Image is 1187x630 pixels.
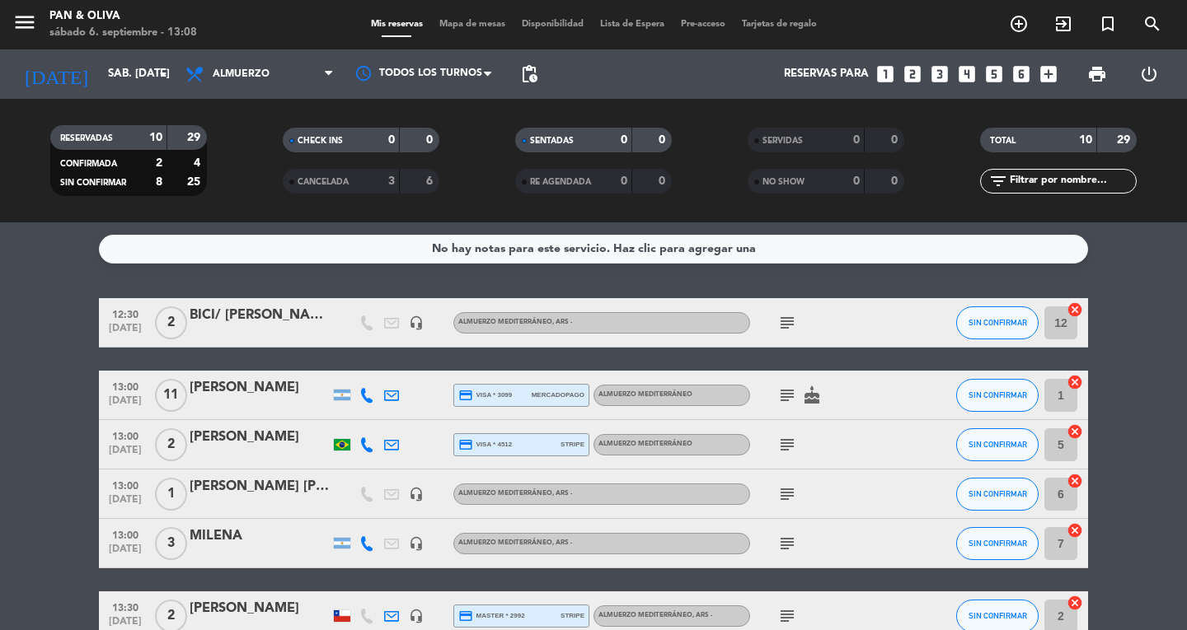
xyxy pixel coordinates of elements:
[458,388,473,403] i: credit_card
[561,610,584,621] span: stripe
[777,606,797,626] i: subject
[1139,64,1159,84] i: power_settings_new
[105,494,146,513] span: [DATE]
[105,376,146,395] span: 13:00
[60,179,126,187] span: SIN CONFIRMAR
[12,10,37,40] button: menu
[298,137,343,145] span: CHECK INS
[426,134,436,146] strong: 0
[458,609,473,623] i: credit_card
[969,440,1027,449] span: SIN CONFIRMAR
[190,476,330,497] div: [PERSON_NAME] [PERSON_NAME]
[409,609,424,623] i: headset_mic
[155,527,187,560] span: 3
[426,175,436,187] strong: 6
[105,445,146,464] span: [DATE]
[734,20,825,29] span: Tarjetas de regalo
[105,525,146,544] span: 13:00
[190,377,330,399] div: [PERSON_NAME]
[956,527,1039,560] button: SIN CONFIRMAR
[1067,423,1083,440] i: cancel
[777,484,797,504] i: subject
[1123,49,1175,99] div: LOG OUT
[530,137,574,145] span: SENTADAS
[190,427,330,448] div: [PERSON_NAME]
[956,306,1039,339] button: SIN CONFIRMAR
[149,132,162,143] strong: 10
[105,475,146,494] span: 13:00
[105,304,146,323] span: 12:30
[60,134,113,142] span: RESERVADAS
[12,10,37,35] i: menu
[762,137,803,145] span: SERVIDAS
[49,8,197,25] div: Pan & Oliva
[983,63,1005,85] i: looks_5
[431,20,514,29] span: Mapa de mesas
[853,175,860,187] strong: 0
[777,534,797,553] i: subject
[105,544,146,562] span: [DATE]
[1067,522,1083,539] i: cancel
[1067,374,1083,390] i: cancel
[409,315,424,330] i: headset_mic
[956,379,1039,412] button: SIN CONFIRMAR
[777,435,797,455] i: subject
[891,134,901,146] strong: 0
[969,318,1027,327] span: SIN CONFIRMAR
[802,385,822,405] i: cake
[458,490,572,497] span: Almuerzo Mediterráneo
[187,132,204,143] strong: 29
[969,539,1027,548] span: SIN CONFIRMAR
[956,428,1039,461] button: SIN CONFIRMAR
[105,426,146,445] span: 13:00
[155,306,187,339] span: 2
[777,385,797,405] i: subject
[1079,134,1092,146] strong: 10
[988,171,1008,191] i: filter_list
[1067,595,1083,611] i: cancel
[213,68,270,80] span: Almuerzo
[532,390,584,400] span: mercadopago
[956,478,1039,511] button: SIN CONFIRMAR
[432,240,756,259] div: No hay notas para este servicio. Haz clic para agregar una
[969,489,1027,498] span: SIN CONFIRMAR
[1098,14,1118,34] i: turned_in_not
[155,379,187,412] span: 11
[298,178,349,186] span: CANCELADA
[514,20,592,29] span: Disponibilidad
[561,439,584,450] span: stripe
[598,612,712,618] span: Almuerzo Mediterráneo
[190,305,330,326] div: BICI/ [PERSON_NAME] [PERSON_NAME]
[530,178,591,186] span: RE AGENDADA
[1067,301,1083,318] i: cancel
[956,63,978,85] i: looks_4
[105,597,146,616] span: 13:30
[1117,134,1133,146] strong: 29
[875,63,896,85] i: looks_one
[692,612,712,618] span: , ARS -
[853,134,860,146] strong: 0
[458,609,525,623] span: master * 2992
[458,388,512,403] span: visa * 3099
[155,428,187,461] span: 2
[552,319,572,325] span: , ARS -
[598,441,692,447] span: Almuerzo Mediterráneo
[1142,14,1162,34] i: search
[552,539,572,546] span: , ARS -
[388,134,395,146] strong: 0
[1087,64,1107,84] span: print
[777,313,797,333] i: subject
[409,487,424,502] i: headset_mic
[762,178,805,186] span: NO SHOW
[363,20,431,29] span: Mis reservas
[990,137,1016,145] span: TOTAL
[155,478,187,511] span: 1
[153,64,173,84] i: arrow_drop_down
[1008,172,1136,190] input: Filtrar por nombre...
[187,176,204,188] strong: 25
[519,64,539,84] span: pending_actions
[902,63,923,85] i: looks_two
[458,319,572,325] span: Almuerzo Mediterráneo
[1053,14,1073,34] i: exit_to_app
[49,25,197,41] div: sábado 6. septiembre - 13:08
